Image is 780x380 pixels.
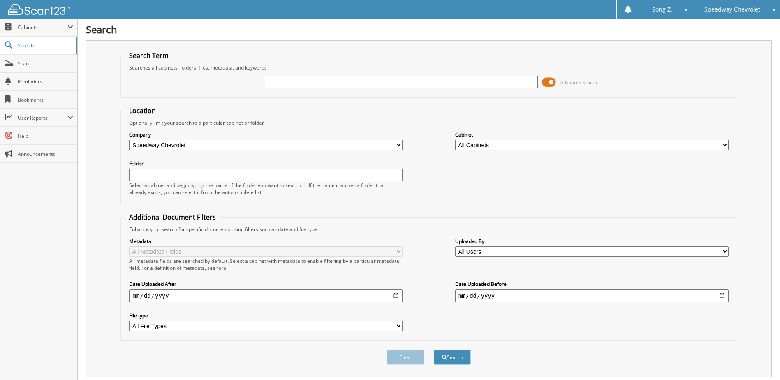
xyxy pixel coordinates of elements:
[455,289,729,302] input: end
[704,7,760,12] span: Speedway Chevrolet
[455,238,729,245] label: Uploaded By
[18,114,67,121] span: User Reports
[86,23,772,36] h1: Search
[18,132,73,139] span: Help
[129,238,403,245] label: Metadata
[18,42,72,49] span: Search
[455,280,729,287] label: Date Uploaded Before
[125,226,732,233] div: Enhance your search for specific documents using filters such as date and file type.
[129,257,403,271] div: All metadata fields are searched by default. Select a cabinet with metadata to enable filtering b...
[125,106,160,115] legend: Location
[129,131,403,138] label: Company
[129,182,403,196] div: Select a cabinet and begin typing the name of the folder you want to search in. If the name match...
[125,119,732,126] div: Optionally limit your search to a particular cabinet or folder
[560,79,597,86] span: Advanced Search
[125,51,173,60] legend: Search Term
[215,264,226,271] a: here
[8,4,70,15] img: scan123-logo-white.svg
[125,213,220,222] legend: Additional Document Filters
[129,312,403,319] label: File type
[455,131,729,138] label: Cabinet
[387,350,424,365] button: Clear
[129,280,403,287] label: Date Uploaded After
[18,24,67,31] span: Cabinets
[129,160,403,167] label: Folder
[18,78,73,85] span: Reminders
[125,64,732,71] div: Searches all cabinets, folders, files, metadata, and keywords
[18,96,73,103] span: Bookmarks
[434,350,471,365] button: Search
[129,289,403,302] input: start
[18,60,73,67] span: Scan
[18,151,73,158] span: Announcements
[652,7,672,12] span: Song Z.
